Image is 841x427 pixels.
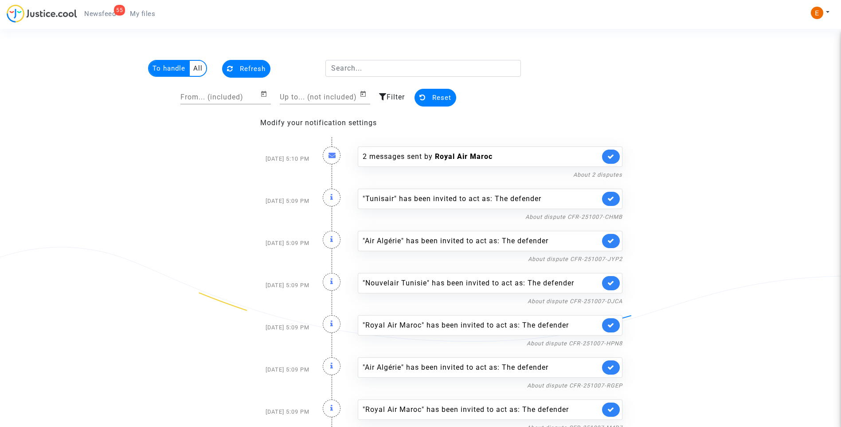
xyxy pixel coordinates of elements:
span: Filter [387,93,405,101]
span: Refresh [240,65,266,73]
div: "Air Algérie" has been invited to act as: The defender [363,362,600,373]
img: ACg8ocIeiFvHKe4dA5oeRFd_CiCnuxWUEc1A2wYhRJE3TTWt=s96-c [811,7,823,19]
span: Newsfeed [84,10,116,18]
span: My files [130,10,155,18]
a: 55Newsfeed [77,7,123,20]
a: About 2 disputes [573,171,622,178]
a: About dispute CFR-251007-HPN8 [527,340,622,347]
div: [DATE] 5:09 PM [212,180,316,222]
div: "Tunisair" has been invited to act as: The defender [363,194,600,204]
multi-toggle-item: To handle [149,61,190,76]
multi-toggle-item: All [190,61,206,76]
button: Refresh [222,60,270,78]
button: Open calendar [360,89,370,99]
div: "Royal Air Maroc" has been invited to act as: The defender [363,404,600,415]
a: About dispute CFR-251007-CHMB [525,213,622,220]
a: About dispute CFR-251007-DJCA [528,298,622,304]
button: Reset [415,89,456,107]
input: Search... [325,60,521,77]
div: 2 messages sent by [363,151,600,162]
div: [DATE] 5:09 PM [212,264,316,306]
button: Open calendar [260,89,271,99]
div: 55 [114,5,125,16]
span: Reset [432,94,451,102]
div: [DATE] 5:10 PM [212,138,316,180]
a: About dispute CFR-251007-JYP2 [528,256,622,262]
a: About dispute CFR-251007-RGEP [527,382,622,389]
div: "Nouvelair Tunisie" has been invited to act as: The defender [363,278,600,289]
img: jc-logo.svg [7,4,77,23]
div: "Royal Air Maroc" has been invited to act as: The defender [363,320,600,331]
div: [DATE] 5:09 PM [212,222,316,264]
div: "Air Algérie" has been invited to act as: The defender [363,236,600,246]
a: My files [123,7,162,20]
b: Royal Air Maroc [435,152,493,161]
div: [DATE] 5:09 PM [212,348,316,391]
div: [DATE] 5:09 PM [212,306,316,348]
a: Modify your notification settings [260,119,377,127]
